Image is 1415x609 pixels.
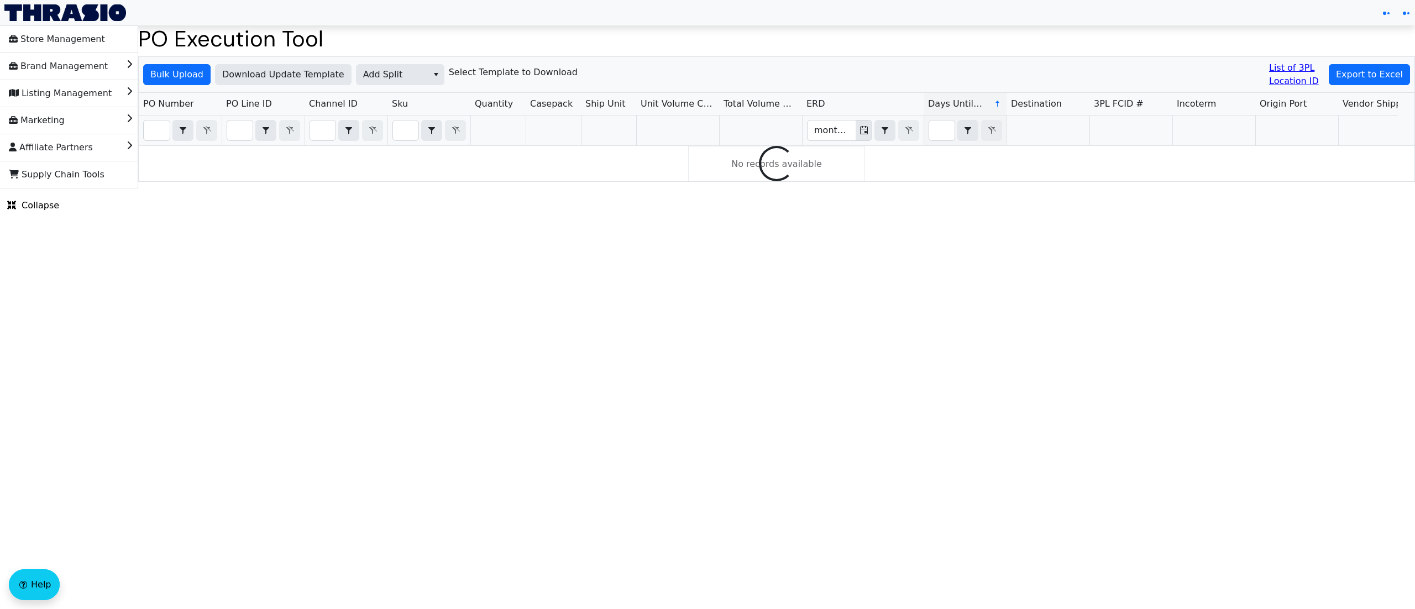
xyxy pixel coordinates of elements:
span: PO Number [143,97,194,111]
button: select [875,120,895,140]
button: select [422,120,442,140]
span: PO Line ID [226,97,272,111]
span: Affiliate Partners [9,139,93,156]
span: 3PL FCID # [1094,97,1144,111]
input: Filter [227,120,253,140]
a: List of 3PL Location ID [1269,61,1324,88]
span: Total Volume CBM [724,97,798,111]
h6: Select Template to Download [449,67,578,77]
span: Add Split [363,68,421,81]
th: Filter [802,116,924,146]
button: select [339,120,359,140]
th: Filter [387,116,470,146]
input: Filter [393,120,418,140]
span: Choose Operator [338,120,359,141]
input: Filter [929,120,955,140]
span: Listing Management [9,85,112,102]
span: Brand Management [9,57,108,75]
span: Days Until ERD [928,97,985,111]
span: Choose Operator [421,120,442,141]
span: Collapse [7,199,59,212]
th: Filter [222,116,305,146]
span: Choose Operator [874,120,895,141]
span: Unit Volume CBM [641,97,715,111]
input: Filter [808,120,856,140]
input: Filter [144,120,170,140]
button: Export to Excel [1329,64,1410,85]
span: Download Update Template [222,68,344,81]
button: select [958,120,978,140]
th: Filter [924,116,1007,146]
span: Choose Operator [957,120,978,141]
span: Origin Port [1260,97,1307,111]
button: select [173,120,193,140]
span: Store Management [9,30,105,48]
button: Download Update Template [215,64,352,85]
span: Incoterm [1177,97,1216,111]
span: Channel ID [309,97,358,111]
span: Quantity [475,97,513,111]
span: ERD [806,97,825,111]
span: Supply Chain Tools [9,166,104,183]
button: Toggle calendar [856,120,872,140]
input: Filter [310,120,336,140]
span: Choose Operator [255,120,276,141]
button: select [428,65,444,85]
img: Thrasio Logo [4,4,126,21]
h1: PO Execution Tool [138,25,1415,52]
span: Destination [1011,97,1062,111]
th: Filter [139,116,222,146]
span: Casepack [530,97,573,111]
span: Bulk Upload [150,68,203,81]
span: Help [31,578,51,591]
button: Bulk Upload [143,64,211,85]
th: Filter [305,116,387,146]
span: Choose Operator [172,120,193,141]
button: Help floatingactionbutton [9,569,60,600]
span: Export to Excel [1336,68,1403,81]
button: select [256,120,276,140]
span: Ship Unit [585,97,626,111]
span: Marketing [9,112,65,129]
span: Sku [392,97,408,111]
